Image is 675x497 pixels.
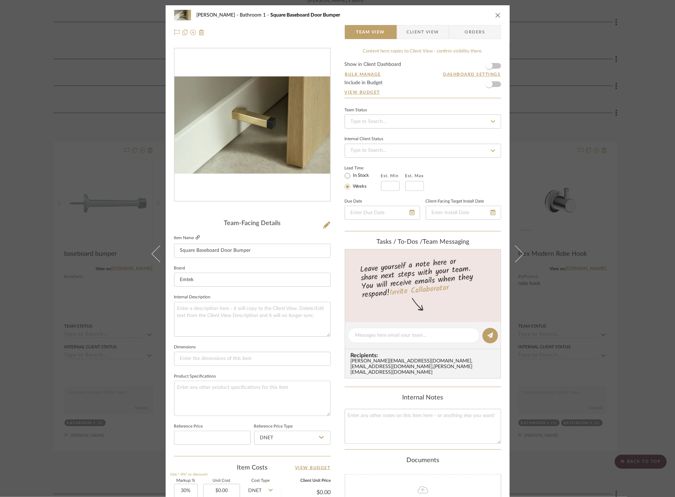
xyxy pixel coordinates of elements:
label: Unit Cost [203,479,240,483]
label: Cost Type [246,479,276,483]
button: Dashboard Settings [443,71,501,77]
input: Enter Brand [174,273,331,287]
label: Est. Max [405,173,424,178]
span: Recipients: [351,352,498,359]
img: 28d2a45e-d106-4059-957f-0e421276a1d9_436x436.jpg [174,76,330,174]
label: Lead Time [345,165,381,171]
button: close [495,12,501,18]
img: 28d2a45e-d106-4059-957f-0e421276a1d9_48x40.jpg [174,8,191,22]
input: Type to Search… [345,114,501,129]
label: Weeks [352,184,367,190]
div: 0 [174,76,330,174]
div: [PERSON_NAME][EMAIL_ADDRESS][DOMAIN_NAME] , [EMAIL_ADDRESS][DOMAIN_NAME] , [PERSON_NAME][EMAIL_AD... [351,359,498,375]
div: Team Status [345,108,367,112]
label: Client-Facing Target Install Date [426,200,484,203]
span: Team View [356,25,385,39]
a: View Budget [345,89,501,95]
mat-radio-group: Select item type [345,171,381,191]
label: Reference Price Type [254,425,293,428]
span: Tasks / To-Dos / [376,239,423,245]
input: Enter Item Name [174,244,331,258]
div: Team-Facing Details [174,220,331,228]
label: Client Unit Price [281,479,331,483]
div: Content here copies to Client View - confirm visibility there. [345,48,501,55]
label: Dimensions [174,346,196,349]
div: Documents [345,457,501,465]
div: Internal Notes [345,394,501,402]
span: Square Baseboard Door Bumper [271,13,340,18]
div: Internal Client Status [345,137,383,141]
a: Invite Collaborator [389,282,449,299]
label: In Stock [352,173,369,179]
span: Bathroom 1 [240,13,271,18]
div: Item Costs [174,464,331,472]
span: [PERSON_NAME] [197,13,240,18]
label: Est. Min [381,173,399,178]
div: Leave yourself a note here or share next steps with your team. You will receive emails when they ... [344,254,502,301]
input: Enter the dimensions of this item [174,352,331,366]
label: Item Name [174,235,200,241]
input: Enter Due Date [345,206,420,220]
label: Product Specifications [174,375,216,378]
img: Remove from project [199,30,204,35]
a: View Budget [295,464,331,472]
button: Bulk Manage [345,71,382,77]
span: Orders [457,25,493,39]
label: Due Date [345,200,362,203]
input: Enter Install Date [426,206,501,220]
label: Reference Price [174,425,203,428]
label: Internal Description [174,296,211,299]
label: Brand [174,267,185,270]
label: Markup % [174,479,198,483]
span: Client View [407,25,439,39]
div: team Messaging [345,238,501,246]
input: Type to Search… [345,144,501,158]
